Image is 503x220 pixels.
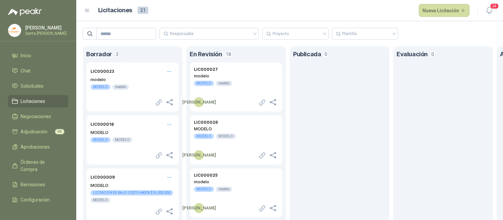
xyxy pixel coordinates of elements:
a: LIC000018OpcionesMODELOMODELOMODELO [86,115,179,165]
h1: Evaluación [397,50,428,59]
div: MODELO [112,137,132,143]
div: modelo [216,187,232,192]
div: MODELO [91,198,110,203]
span: Órdenes de Compra [21,158,62,173]
div: modelo [112,84,129,90]
div: MODELO [216,134,236,139]
span: 3 [114,50,120,58]
div: MODELO [194,187,214,192]
h1: Borrador [86,50,112,59]
span: 50 [55,129,64,134]
a: Chat [8,65,68,77]
h3: LIC000009 [91,174,115,181]
a: LIC000026MODELOMODELOMODELO[PERSON_NAME] [190,115,283,165]
h2: modelo [194,179,278,185]
a: Configuración [8,194,68,206]
a: Solicitudes [8,80,68,92]
div: Opciones [164,66,175,76]
a: LIC000025modeloMODELOmodelo[PERSON_NAME] [190,168,283,218]
p: [PERSON_NAME] [182,205,216,211]
span: 0 [323,50,329,58]
button: 24 [483,5,495,17]
a: Negociaciones [8,110,68,123]
span: 21 [138,7,148,14]
p: [PERSON_NAME] [25,25,67,30]
h2: modelo [194,73,278,79]
span: Solicitudes [21,82,43,90]
h3: LIC000023 [91,68,114,75]
h1: Licitaciones [98,6,132,15]
a: LIC000027modeloMODELOmodelo[PERSON_NAME] [190,62,283,112]
h3: LIC000026 [194,119,218,126]
span: 0 [430,50,436,58]
div: Opciones [164,119,175,129]
a: LIC000023OpcionesmodeloMODELOmodelo [86,62,179,112]
span: Licitaciones [21,98,45,105]
p: [PERSON_NAME] [182,99,216,106]
img: Company Logo [8,24,21,37]
h1: En Revisión [190,50,222,59]
a: Aprobaciones [8,141,68,153]
div: MODELO [194,134,214,139]
span: Remisiones [21,181,45,188]
h2: MODELO [194,126,278,132]
span: 24 [490,3,499,9]
p: [PERSON_NAME] [182,152,216,158]
a: Inicio [8,49,68,62]
img: Logo peakr [8,8,42,16]
h3: LIC000025 [194,172,218,179]
div: LICITACIÓN DE BAJO COSTO HASTA $15.000.000 [91,190,173,196]
span: Inicio [21,52,31,59]
a: Adjudicación50 [8,125,68,138]
div: modelo [216,81,232,86]
a: Licitaciones [8,95,68,108]
span: Chat [21,67,31,74]
span: Aprobaciones [21,143,50,151]
h3: LIC000018 [91,121,114,128]
span: Adjudicación [21,128,47,135]
div: MODELO [91,137,110,143]
a: Órdenes de Compra [8,156,68,176]
h3: LIC000027 [194,66,218,73]
h2: modelo [91,76,175,82]
button: Nueva Licitación [419,4,470,17]
span: Configuración [21,196,50,203]
div: Opciones [164,172,175,182]
div: MODELO [91,84,110,90]
h2: MODELO [91,182,175,188]
h1: Publicada [293,50,321,59]
h2: MODELO [91,129,175,135]
div: MODELO [194,81,214,86]
a: Remisiones [8,178,68,191]
p: Santa [PERSON_NAME] [25,31,67,35]
span: Negociaciones [21,113,51,120]
span: 18 [224,50,233,58]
